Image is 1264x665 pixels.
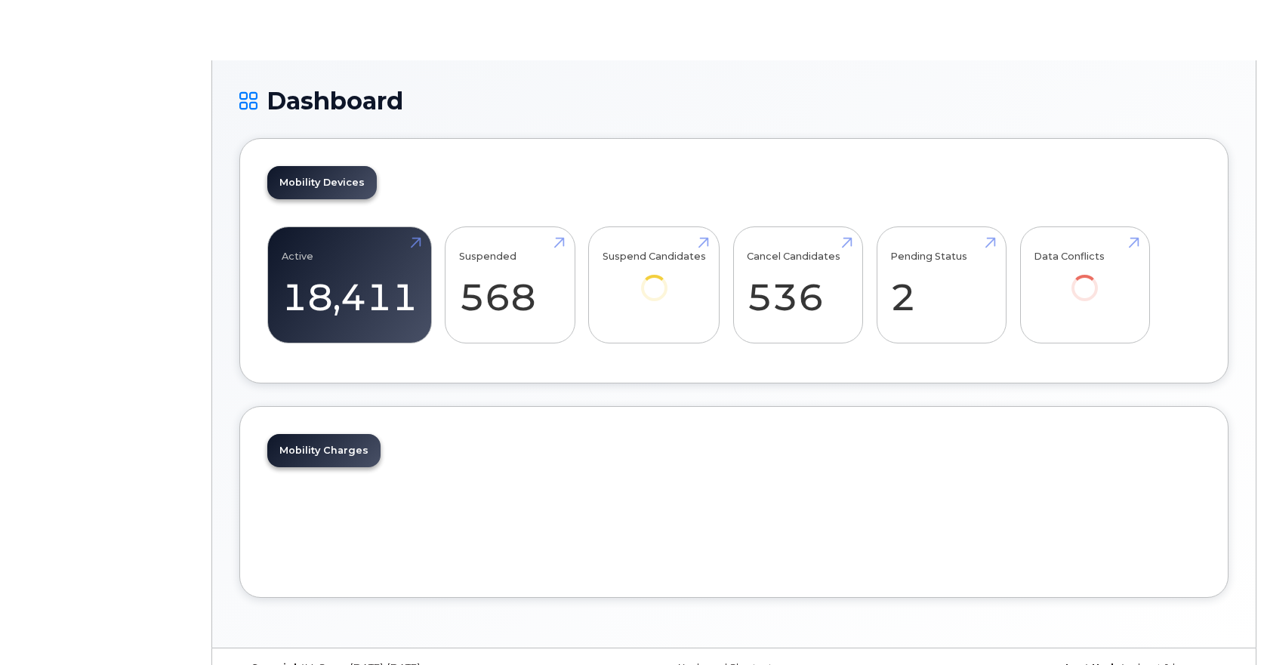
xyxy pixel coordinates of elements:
[239,88,1229,114] h1: Dashboard
[890,236,992,335] a: Pending Status 2
[267,434,381,467] a: Mobility Charges
[1034,236,1136,322] a: Data Conflicts
[267,166,377,199] a: Mobility Devices
[459,236,561,335] a: Suspended 568
[747,236,849,335] a: Cancel Candidates 536
[603,236,706,322] a: Suspend Candidates
[282,236,418,335] a: Active 18,411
